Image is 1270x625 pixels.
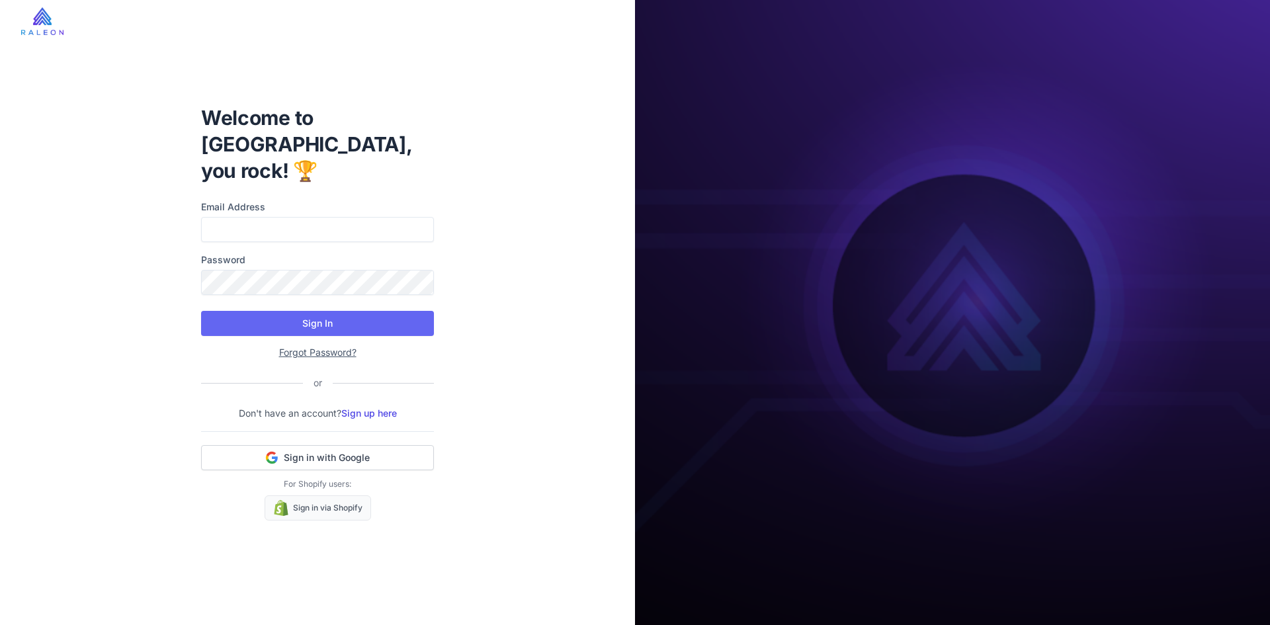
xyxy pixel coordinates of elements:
[201,406,434,421] p: Don't have an account?
[201,478,434,490] p: For Shopify users:
[201,445,434,470] button: Sign in with Google
[201,311,434,336] button: Sign In
[201,104,434,184] h1: Welcome to [GEOGRAPHIC_DATA], you rock! 🏆
[279,347,357,358] a: Forgot Password?
[303,376,333,390] div: or
[265,495,371,521] a: Sign in via Shopify
[201,253,434,267] label: Password
[21,7,63,35] img: raleon-logo-whitebg.9aac0268.jpg
[201,200,434,214] label: Email Address
[341,407,397,419] a: Sign up here
[284,451,370,464] span: Sign in with Google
